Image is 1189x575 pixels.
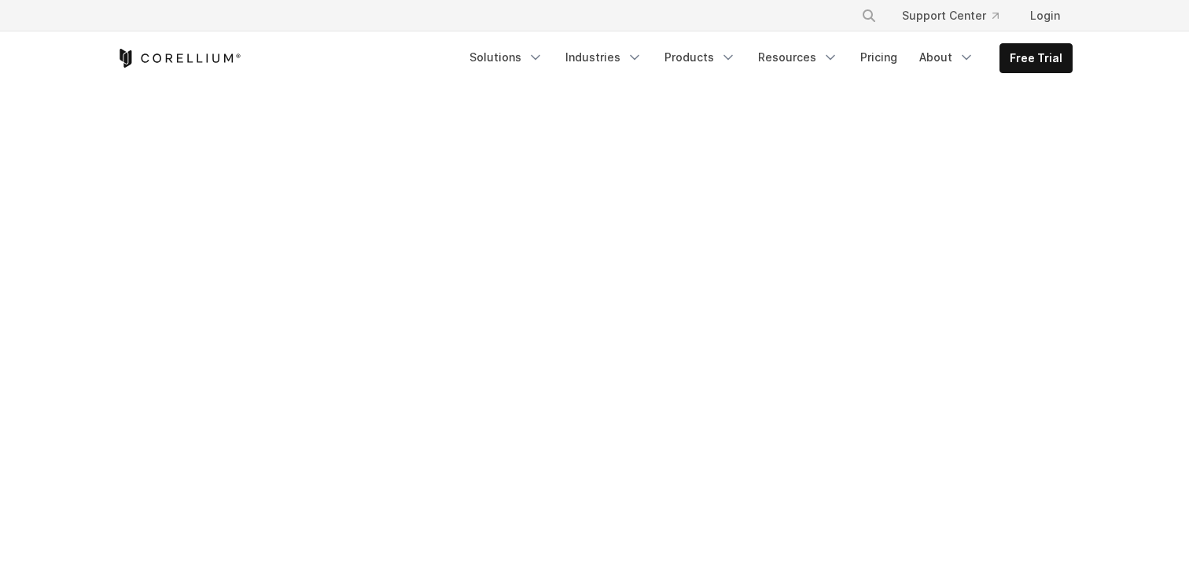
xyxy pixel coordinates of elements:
[851,43,907,72] a: Pricing
[460,43,1073,73] div: Navigation Menu
[910,43,984,72] a: About
[655,43,745,72] a: Products
[842,2,1073,30] div: Navigation Menu
[889,2,1011,30] a: Support Center
[1018,2,1073,30] a: Login
[749,43,848,72] a: Resources
[460,43,553,72] a: Solutions
[1000,44,1072,72] a: Free Trial
[116,49,241,68] a: Corellium Home
[855,2,883,30] button: Search
[556,43,652,72] a: Industries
